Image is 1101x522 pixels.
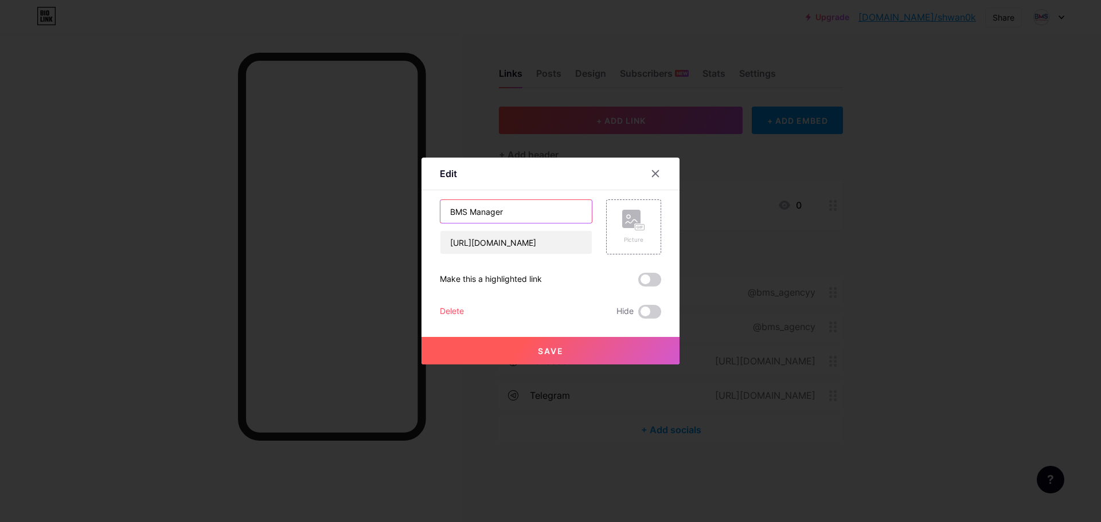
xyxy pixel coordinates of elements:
span: Save [538,346,564,356]
div: Delete [440,305,464,319]
div: Picture [622,236,645,244]
div: Edit [440,167,457,180]
input: Title [440,200,592,223]
button: Save [421,337,680,364]
span: Hide [616,305,634,319]
div: Make this a highlighted link [440,273,542,286]
input: URL [440,231,592,254]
